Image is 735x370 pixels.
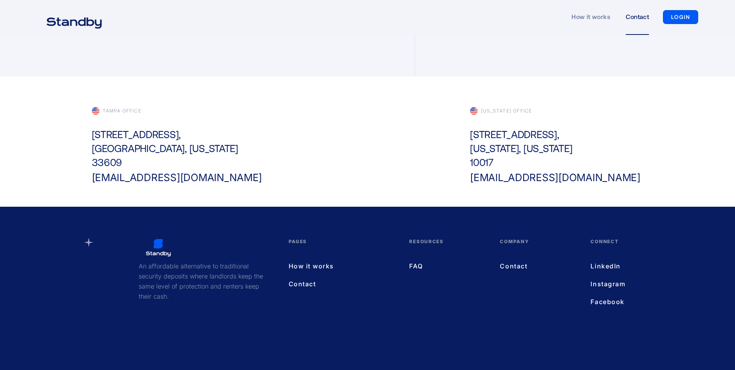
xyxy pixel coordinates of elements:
[500,238,575,261] div: Company
[590,238,635,261] div: Connect
[289,238,394,261] div: pages
[470,171,640,185] a: [EMAIL_ADDRESS][DOMAIN_NAME]
[590,279,635,289] a: Instagram
[103,107,141,115] div: Tampa office
[409,238,484,261] div: Resources
[663,10,698,24] a: LOGIN
[409,261,484,271] a: FAQ
[470,127,572,169] div: [STREET_ADDRESS], [US_STATE], [US_STATE] 10017
[470,107,478,115] img: Flag of the USA
[590,297,635,307] a: Facebook
[37,12,112,22] a: home
[92,127,238,169] div: [STREET_ADDRESS], [GEOGRAPHIC_DATA], [US_STATE] 33609
[92,107,100,115] img: Flag of the USA
[139,261,265,301] p: An affordable alternative to traditional security deposits where landlords keep the same level of...
[289,261,394,271] a: How it works
[92,171,262,185] a: [EMAIL_ADDRESS][DOMAIN_NAME]
[500,261,575,271] a: Contact
[590,261,635,271] a: LinkedIn
[289,279,394,289] a: Contact
[481,107,532,115] div: [US_STATE] office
